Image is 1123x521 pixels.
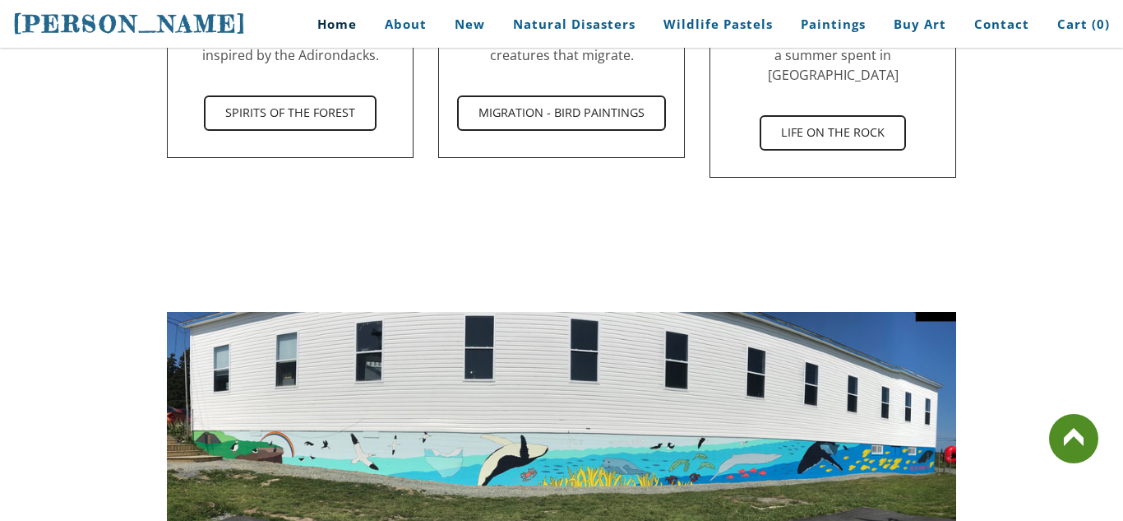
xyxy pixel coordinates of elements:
[442,6,497,43] a: New
[204,95,377,130] a: Spirits of the Forest
[761,117,904,148] span: Life on the Rock
[501,6,648,43] a: Natural Disasters
[760,115,906,150] a: Life on the Rock
[293,6,369,43] a: Home
[727,26,939,85] div: Pastels and paintings inspired by a summer spent in [GEOGRAPHIC_DATA]
[459,97,664,128] span: Migration - Bird Paintings
[13,10,247,38] span: [PERSON_NAME]
[881,6,959,43] a: Buy Art
[788,6,878,43] a: Paintings
[372,6,439,43] a: About
[651,6,785,43] a: Wildlife Pastels
[1097,16,1105,32] span: 0
[206,97,375,128] span: Spirits of the Forest
[1045,6,1110,43] a: Cart (0)
[13,8,247,40] a: [PERSON_NAME]
[962,6,1042,43] a: Contact
[457,95,666,130] a: Migration - Bird Paintings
